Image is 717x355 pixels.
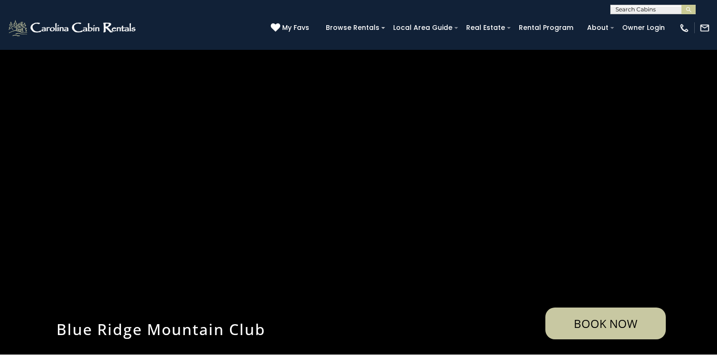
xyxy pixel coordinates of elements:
img: White-1-2.png [7,19,138,37]
a: Local Area Guide [388,20,457,35]
span: My Favs [282,23,309,33]
a: About [582,20,613,35]
h1: Blue Ridge Mountain Club [49,319,391,339]
a: Browse Rentals [321,20,384,35]
a: Real Estate [461,20,510,35]
img: mail-regular-white.png [699,23,710,33]
a: Owner Login [617,20,670,35]
a: Book Now [545,308,666,339]
a: Rental Program [514,20,578,35]
a: My Favs [271,23,312,33]
img: phone-regular-white.png [679,23,689,33]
